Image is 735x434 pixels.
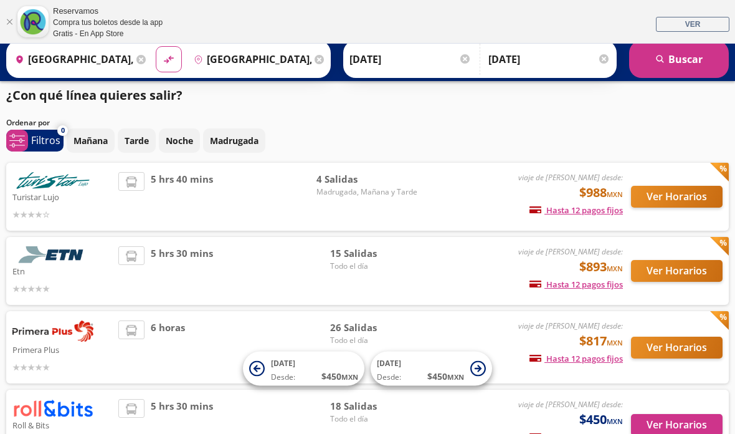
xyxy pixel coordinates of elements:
span: 6 horas [151,321,185,374]
span: [DATE] [271,358,295,369]
em: viaje de [PERSON_NAME] desde: [518,172,623,183]
div: Gratis - En App Store [53,28,163,39]
button: Buscar [629,41,729,78]
span: $ 450 [427,370,464,383]
span: $988 [579,183,623,202]
p: Noche [166,134,193,147]
span: [DATE] [377,358,401,369]
p: Tarde [125,134,149,147]
span: 15 Salidas [330,246,417,261]
button: Madrugada [203,128,265,153]
span: $893 [579,258,623,276]
button: Mañana [67,128,115,153]
span: Hasta 12 pagos fijos [529,205,623,216]
small: MXN [607,338,623,347]
span: Todo el día [330,261,417,272]
button: [DATE]Desde:$450MXN [243,352,364,386]
div: Compra tus boletos desde la app [53,17,163,28]
a: Cerrar [6,18,13,26]
button: Ver Horarios [631,337,723,359]
small: MXN [607,190,623,199]
em: viaje de [PERSON_NAME] desde: [518,246,623,257]
span: 26 Salidas [330,321,417,335]
p: Ordenar por [6,117,50,128]
input: Buscar Origen [10,44,133,75]
p: Roll & Bits [12,417,112,432]
small: MXN [607,417,623,426]
img: Roll & Bits [12,399,93,417]
button: Tarde [118,128,156,153]
button: Ver Horarios [631,260,723,282]
small: MXN [607,264,623,273]
div: Reservamos [53,5,163,17]
input: Opcional [488,44,610,75]
img: Primera Plus [12,321,93,342]
p: Primera Plus [12,342,112,357]
p: Filtros [31,133,60,148]
a: VER [656,17,729,32]
button: 0Filtros [6,130,64,152]
p: Mañana [73,134,108,147]
span: $450 [579,410,623,429]
span: VER [685,20,701,29]
input: Elegir Fecha [349,44,472,75]
span: 4 Salidas [316,172,417,186]
small: MXN [447,372,464,382]
span: Madrugada, Mañana y Tarde [316,186,417,198]
span: Todo el día [330,335,417,346]
span: 18 Salidas [330,399,417,413]
small: MXN [341,372,358,382]
em: viaje de [PERSON_NAME] desde: [518,321,623,331]
span: 5 hrs 30 mins [151,246,213,296]
button: Ver Horarios [631,186,723,208]
input: Buscar Destino [189,44,312,75]
span: Desde: [377,372,401,383]
button: [DATE]Desde:$450MXN [371,352,492,386]
p: Etn [12,263,112,278]
em: viaje de [PERSON_NAME] desde: [518,399,623,410]
span: Hasta 12 pagos fijos [529,279,623,290]
span: Hasta 12 pagos fijos [529,353,623,364]
span: $ 450 [321,370,358,383]
span: 5 hrs 40 mins [151,172,213,221]
button: Noche [159,128,200,153]
img: Turistar Lujo [12,172,93,189]
p: Madrugada [210,134,258,147]
img: Etn [12,246,93,263]
span: Todo el día [330,413,417,425]
span: $817 [579,332,623,350]
p: ¿Con qué línea quieres salir? [6,86,183,105]
span: Desde: [271,372,295,383]
p: Turistar Lujo [12,189,112,204]
span: 0 [61,125,65,136]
